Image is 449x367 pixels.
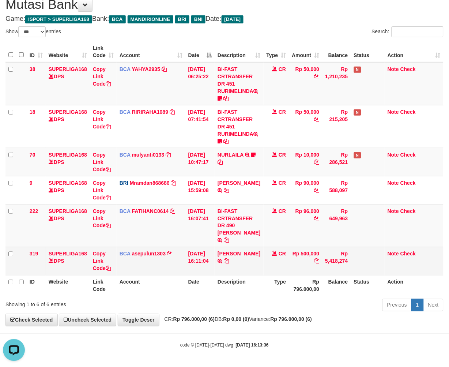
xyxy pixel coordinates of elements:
a: Copy Link Code [93,152,111,172]
span: BCA [120,152,131,158]
span: CR [279,251,286,257]
a: SUPERLIGA168 [49,208,87,214]
td: DPS [46,148,90,176]
a: Previous [382,299,412,311]
td: Rp 96,000 [289,204,322,247]
span: 70 [30,152,35,158]
a: Copy Rp 10,000 to clipboard [314,159,319,165]
th: Action: activate to sort column ascending [385,41,444,62]
a: Copy YAHYA2935 to clipboard [162,66,167,72]
a: Check [400,251,416,257]
h4: Game: Bank: Date: [5,15,444,23]
td: DPS [46,105,90,148]
span: 222 [30,208,38,214]
th: Link Code: activate to sort column ascending [90,41,117,62]
a: Check [400,152,416,158]
span: CR [279,109,286,115]
th: Website: activate to sort column ascending [46,41,90,62]
td: Rp 649,963 [322,204,351,247]
span: Has Note [354,109,361,116]
td: Rp 50,000 [289,105,322,148]
a: Copy Link Code [93,180,111,201]
td: Rp 215,205 [322,105,351,148]
input: Search: [392,26,444,37]
span: BCA [120,66,131,72]
a: Copy BI-FAST CRTRANSFER DR 451 RURIMELINDA to clipboard [223,96,229,101]
a: YAHYA2935 [132,66,160,72]
span: CR [279,152,286,158]
a: SUPERLIGA168 [49,180,87,186]
a: FATIHANC0614 [132,208,169,214]
span: BRI [120,180,128,186]
a: Copy Link Code [93,251,111,271]
a: Check [400,208,416,214]
th: Type [264,275,289,296]
span: BCA [120,109,131,115]
a: Copy Mramdan868686 to clipboard [171,180,176,186]
th: Description: activate to sort column ascending [215,41,263,62]
td: Rp 10,000 [289,148,322,176]
th: Status [351,275,385,296]
a: SUPERLIGA168 [49,251,87,257]
span: BRI [175,15,189,23]
a: NURLAILA [218,152,244,158]
th: Amount: activate to sort column ascending [289,41,322,62]
a: Toggle Descr [118,314,159,326]
span: BNI [191,15,205,23]
a: [PERSON_NAME] [218,251,260,257]
th: Rp 796.000,00 [289,275,322,296]
td: [DATE] 06:25:22 [185,62,215,105]
label: Show entries [5,26,61,37]
span: MANDIRIONLINE [128,15,173,23]
span: BCA [120,251,131,257]
span: CR [279,66,286,72]
td: Rp 1,210,235 [322,62,351,105]
a: Note [388,180,399,186]
span: Has Note [354,67,361,73]
a: Note [388,208,399,214]
td: BI-FAST CRTRANSFER DR 451 RURIMELINDA [215,62,263,105]
a: Copy BI-FAST CRTRANSFER DR 490 YANTO FRIA FIRMAN to clipboard [224,237,229,243]
a: Copy Link Code [93,66,111,87]
span: [DATE] [222,15,244,23]
a: SUPERLIGA168 [49,109,87,115]
a: Copy ELI RAHMAWATI to clipboard [224,187,229,193]
a: Copy RIRIRAHA1089 to clipboard [170,109,175,115]
a: SUPERLIGA168 [49,152,87,158]
label: Search: [372,26,444,37]
td: [DATE] 07:41:54 [185,105,215,148]
td: Rp 90,000 [289,176,322,204]
span: 319 [30,251,38,257]
a: Copy Link Code [93,208,111,229]
td: Rp 286,521 [322,148,351,176]
a: Note [388,251,399,257]
span: BCA [109,15,125,23]
a: Uncheck Selected [59,314,116,326]
span: BCA [120,208,131,214]
a: Copy Rp 500,000 to clipboard [314,258,319,264]
div: Showing 1 to 6 of 6 entries [5,298,182,308]
span: 18 [30,109,35,115]
a: Copy NURLAILA to clipboard [218,159,223,165]
span: Has Note [354,152,361,158]
span: CR [279,180,286,186]
td: Rp 500,000 [289,247,322,275]
th: Balance [322,275,351,296]
td: Rp 5,418,274 [322,247,351,275]
td: Rp 588,097 [322,176,351,204]
span: ISPORT > SUPERLIGA168 [25,15,92,23]
a: Copy Rp 50,000 to clipboard [314,116,319,122]
th: Date [185,275,215,296]
th: ID: activate to sort column ascending [27,41,46,62]
strong: [DATE] 16:13:36 [236,343,269,348]
td: DPS [46,204,90,247]
a: Copy mulyanti0133 to clipboard [166,152,171,158]
a: Copy FATIHANC0614 to clipboard [170,208,175,214]
th: ID [27,275,46,296]
button: Open LiveChat chat widget [3,3,25,25]
th: Date: activate to sort column descending [185,41,215,62]
a: Note [388,109,399,115]
a: Copy Rp 90,000 to clipboard [314,187,319,193]
td: BI-FAST CRTRANSFER DR 451 RURIMELINDA [215,105,263,148]
strong: Rp 796.000,00 (6) [173,317,215,322]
